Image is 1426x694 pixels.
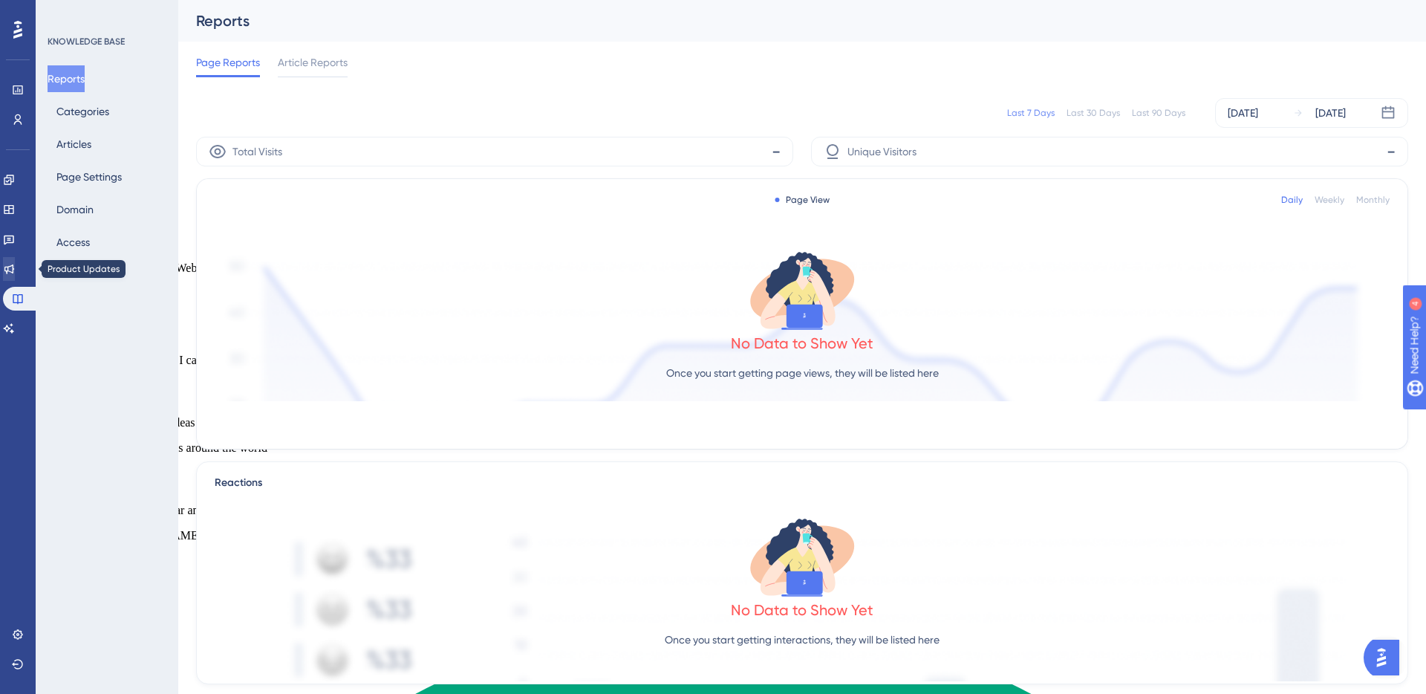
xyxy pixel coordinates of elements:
div: Daily [1281,194,1303,206]
p: Once you start getting interactions, they will be listed here [665,631,940,649]
div: [DATE] [1228,104,1258,122]
button: Page Settings [48,163,131,190]
iframe: UserGuiding AI Assistant Launcher [1364,635,1408,680]
p: Once you start getting page views, they will be listed here [666,364,939,382]
div: Page View [775,194,830,206]
div: 4 [103,7,108,19]
button: Access [48,229,99,256]
div: No Data to Show Yet [731,600,873,620]
span: Need Help? [35,4,93,22]
span: Unique Visitors [847,143,917,160]
button: Categories [48,98,118,125]
span: Page Reports [196,53,260,71]
div: [DATE] [1315,104,1346,122]
button: Articles [48,131,100,158]
div: Reactions [215,474,1390,492]
span: Article Reports [278,53,348,71]
div: Monthly [1356,194,1390,206]
button: Domain [48,196,102,223]
div: Last 90 Days [1132,107,1185,119]
button: Reports [48,65,85,92]
div: KNOWLEDGE BASE [48,36,125,48]
div: No Data to Show Yet [731,333,873,354]
div: Last 7 Days [1007,107,1055,119]
span: - [1387,140,1396,163]
span: - [772,140,781,163]
div: Weekly [1315,194,1344,206]
span: Total Visits [232,143,282,160]
div: Reports [196,10,1371,31]
div: Last 30 Days [1067,107,1120,119]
